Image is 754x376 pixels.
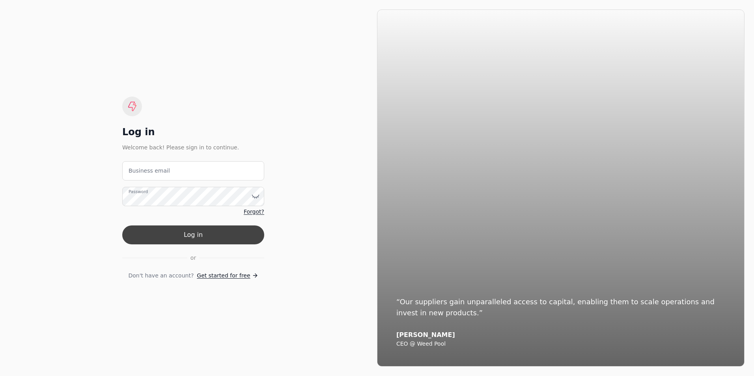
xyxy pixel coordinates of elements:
a: Forgot? [244,208,264,216]
span: Get started for free [197,272,250,280]
span: Don't have an account? [128,272,194,280]
span: or [190,254,196,262]
div: Log in [122,126,264,138]
div: [PERSON_NAME] [396,331,725,339]
div: CEO @ Weed Pool [396,341,725,348]
div: “Our suppliers gain unparalleled access to capital, enabling them to scale operations and invest ... [396,296,725,318]
a: Get started for free [197,272,258,280]
label: Password [129,188,148,195]
div: Welcome back! Please sign in to continue. [122,143,264,152]
label: Business email [129,167,170,175]
button: Log in [122,225,264,244]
